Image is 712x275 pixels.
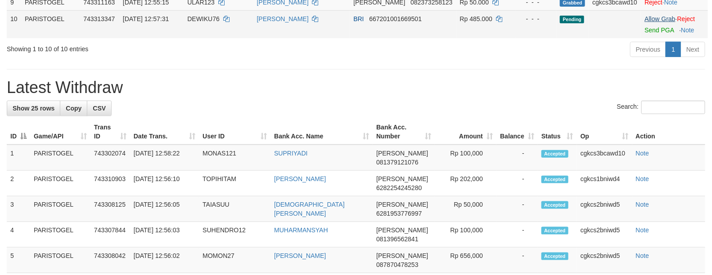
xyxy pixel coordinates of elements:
[130,171,199,196] td: [DATE] 12:56:10
[519,14,553,23] div: - - -
[677,15,695,22] a: Reject
[636,150,649,157] a: Note
[496,196,538,222] td: -
[30,196,90,222] td: PARISTOGEL
[7,248,30,273] td: 5
[577,222,632,248] td: cgkcs2bniwd5
[681,27,694,34] a: Note
[680,42,705,57] a: Next
[376,201,428,208] span: [PERSON_NAME]
[435,222,496,248] td: Rp 100,000
[577,119,632,145] th: Op: activate to sort column ascending
[636,175,649,182] a: Note
[496,171,538,196] td: -
[636,252,649,259] a: Note
[376,150,428,157] span: [PERSON_NAME]
[90,145,130,171] td: 743302074
[7,119,30,145] th: ID: activate to sort column descending
[577,171,632,196] td: cgkcs1bniwd4
[644,15,677,22] span: ·
[30,119,90,145] th: Game/API: activate to sort column ascending
[90,248,130,273] td: 743308042
[630,42,666,57] a: Previous
[274,201,345,217] a: [DEMOGRAPHIC_DATA][PERSON_NAME]
[274,252,326,259] a: [PERSON_NAME]
[460,15,492,22] span: Rp 485.000
[90,119,130,145] th: Trans ID: activate to sort column ascending
[7,171,30,196] td: 2
[130,222,199,248] td: [DATE] 12:56:03
[257,15,309,22] a: [PERSON_NAME]
[274,226,328,234] a: MUHARMANSYAH
[7,10,21,38] td: 10
[30,248,90,273] td: PARISTOGEL
[376,210,422,217] span: Copy 6281953776997 to clipboard
[496,222,538,248] td: -
[541,150,568,158] span: Accepted
[636,226,649,234] a: Note
[274,150,307,157] a: SUPRIYADI
[541,227,568,235] span: Accepted
[496,248,538,273] td: -
[641,10,708,38] td: ·
[93,105,106,112] span: CSV
[577,248,632,273] td: cgkcs2bniwd5
[30,222,90,248] td: PARISTOGEL
[83,15,115,22] span: 743313347
[541,176,568,183] span: Accepted
[7,79,705,97] h1: Latest Withdraw
[123,15,169,22] span: [DATE] 12:57:31
[376,252,428,259] span: [PERSON_NAME]
[130,145,199,171] td: [DATE] 12:58:22
[7,101,60,116] a: Show 25 rows
[7,145,30,171] td: 1
[376,184,422,191] span: Copy 6282254245280 to clipboard
[641,101,705,114] input: Search:
[644,15,675,22] a: Allow Grab
[541,201,568,209] span: Accepted
[496,119,538,145] th: Balance: activate to sort column ascending
[199,248,270,273] td: MOMON27
[376,226,428,234] span: [PERSON_NAME]
[435,145,496,171] td: Rp 100,000
[369,15,422,22] span: Copy 667201001669501 to clipboard
[577,145,632,171] td: cgkcs3bcawd10
[376,175,428,182] span: [PERSON_NAME]
[270,119,373,145] th: Bank Acc. Name: activate to sort column ascending
[435,171,496,196] td: Rp 202,000
[130,196,199,222] td: [DATE] 12:56:05
[199,222,270,248] td: SUHENDRO12
[435,196,496,222] td: Rp 50,000
[30,145,90,171] td: PARISTOGEL
[632,119,705,145] th: Action
[636,201,649,208] a: Note
[199,119,270,145] th: User ID: activate to sort column ascending
[13,105,54,112] span: Show 25 rows
[7,222,30,248] td: 4
[90,171,130,196] td: 743310903
[199,196,270,222] td: TAIASUU
[130,119,199,145] th: Date Trans.: activate to sort column ascending
[90,196,130,222] td: 743308125
[90,222,130,248] td: 743307844
[435,119,496,145] th: Amount: activate to sort column ascending
[274,175,326,182] a: [PERSON_NAME]
[496,145,538,171] td: -
[7,196,30,222] td: 3
[538,119,577,145] th: Status: activate to sort column ascending
[7,41,290,53] div: Showing 1 to 10 of 10 entries
[199,145,270,171] td: MONAS121
[541,253,568,260] span: Accepted
[435,248,496,273] td: Rp 656,000
[376,261,418,268] span: Copy 087870478253 to clipboard
[376,235,418,243] span: Copy 081396562841 to clipboard
[617,101,705,114] label: Search:
[373,119,435,145] th: Bank Acc. Number: activate to sort column ascending
[666,42,681,57] a: 1
[199,171,270,196] td: TOPIHITAM
[60,101,87,116] a: Copy
[87,101,112,116] a: CSV
[577,196,632,222] td: cgkcs2bniwd5
[644,27,674,34] a: Send PGA
[66,105,81,112] span: Copy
